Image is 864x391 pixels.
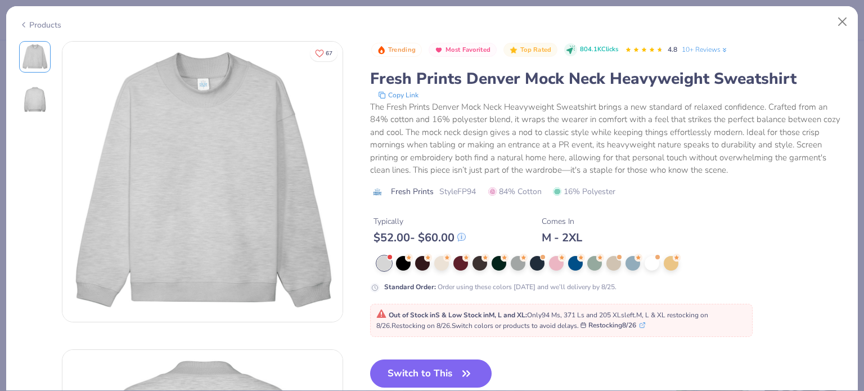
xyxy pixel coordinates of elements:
span: Only 94 Ms, 371 Ls and 205 XLs left. M, L & XL restocking on 8/26. Restocking on 8/26. Switch col... [376,311,708,331]
span: 804.1K Clicks [580,45,618,55]
div: $ 52.00 - $ 60.00 [373,231,466,245]
button: Badge Button [429,43,497,57]
a: 10+ Reviews [682,44,728,55]
img: brand logo [370,187,385,196]
img: Back [21,86,48,113]
span: 16% Polyester [553,186,615,197]
div: 4.8 Stars [625,41,663,59]
button: Like [310,45,337,61]
span: 67 [326,51,332,56]
button: Switch to This [370,359,492,388]
img: Front [62,42,343,322]
div: Order using these colors [DATE] and we’ll delivery by 8/25. [384,282,616,292]
img: Trending sort [377,46,386,55]
strong: Out of Stock in S [389,311,442,320]
div: Fresh Prints Denver Mock Neck Heavyweight Sweatshirt [370,68,845,89]
strong: & Low Stock in M, L and XL : [442,311,527,320]
img: Most Favorited sort [434,46,443,55]
img: Top Rated sort [509,46,518,55]
strong: Standard Order : [384,282,436,291]
span: Most Favorited [445,47,490,53]
span: Top Rated [520,47,552,53]
button: Badge Button [503,43,557,57]
span: Fresh Prints [391,186,434,197]
img: Front [21,43,48,70]
span: Style FP94 [439,186,476,197]
button: Restocking8/26 [580,320,645,330]
div: M - 2XL [542,231,582,245]
div: The Fresh Prints Denver Mock Neck Heavyweight Sweatshirt brings a new standard of relaxed confide... [370,101,845,177]
span: 84% Cotton [488,186,542,197]
span: Trending [388,47,416,53]
span: 4.8 [668,45,677,54]
button: Close [832,11,853,33]
button: copy to clipboard [375,89,422,101]
div: Comes In [542,215,582,227]
button: Badge Button [371,43,422,57]
div: Typically [373,215,466,227]
div: Products [19,19,61,31]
